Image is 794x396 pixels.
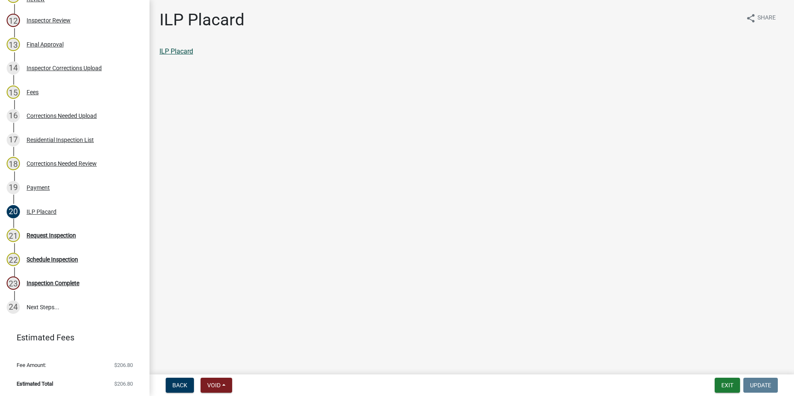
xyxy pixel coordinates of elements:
[27,209,56,215] div: ILP Placard
[7,61,20,75] div: 14
[7,157,20,170] div: 18
[7,38,20,51] div: 13
[7,205,20,218] div: 20
[7,14,20,27] div: 12
[207,382,221,389] span: Void
[27,232,76,238] div: Request Inspection
[172,382,187,389] span: Back
[7,86,20,99] div: 15
[17,381,53,386] span: Estimated Total
[7,329,136,346] a: Estimated Fees
[114,381,133,386] span: $206.80
[27,257,78,262] div: Schedule Inspection
[7,133,20,147] div: 17
[757,13,776,23] span: Share
[27,17,71,23] div: Inspector Review
[7,181,20,194] div: 19
[27,65,102,71] div: Inspector Corrections Upload
[750,382,771,389] span: Update
[201,378,232,393] button: Void
[166,378,194,393] button: Back
[27,185,50,191] div: Payment
[159,10,245,30] h1: ILP Placard
[7,301,20,314] div: 24
[159,47,193,55] a: ILP Placard
[739,10,782,26] button: shareShare
[27,89,39,95] div: Fees
[7,229,20,242] div: 21
[7,253,20,266] div: 22
[17,362,46,368] span: Fee Amount:
[27,280,79,286] div: Inspection Complete
[27,137,94,143] div: Residential Inspection List
[7,109,20,122] div: 16
[746,13,756,23] i: share
[715,378,740,393] button: Exit
[743,378,778,393] button: Update
[114,362,133,368] span: $206.80
[7,276,20,290] div: 23
[27,161,97,166] div: Corrections Needed Review
[27,42,64,47] div: Final Approval
[27,113,97,119] div: Corrections Needed Upload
